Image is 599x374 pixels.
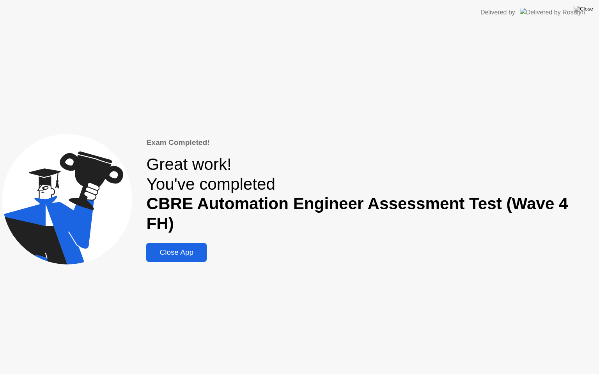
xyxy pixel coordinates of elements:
button: Close App [146,243,207,262]
div: Exam Completed! [146,137,597,148]
div: Close App [149,248,204,257]
b: CBRE Automation Engineer Assessment Test (Wave 4 FH) [146,194,568,233]
div: Delivered by [480,8,515,17]
img: Delivered by Rosalyn [520,8,585,17]
div: Great work! You've completed [146,155,597,234]
img: Close [574,6,593,12]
